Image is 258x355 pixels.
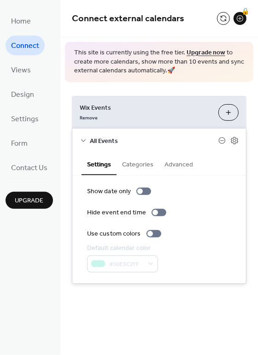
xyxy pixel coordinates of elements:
span: Form [11,137,28,151]
span: Upgrade [15,196,44,206]
span: All Events [90,136,218,146]
a: Connect [6,35,45,55]
button: Advanced [159,153,199,174]
a: Form [6,133,33,153]
span: Wix Events [80,103,211,113]
span: Connect [11,39,39,53]
span: Home [11,15,31,29]
span: Design [11,88,34,102]
span: Remove [80,115,98,121]
span: Connect external calendars [72,10,184,28]
div: Hide event end time [87,208,146,218]
a: Contact Us [6,158,53,177]
span: Settings [11,112,39,127]
span: Contact Us [11,161,47,176]
span: This site is currently using the free tier. to create more calendars, show more than 10 events an... [74,49,244,76]
a: Upgrade now [187,47,225,59]
div: Use custom colors [87,229,141,239]
a: Design [6,84,40,104]
a: Settings [6,109,44,129]
button: Upgrade [6,192,53,209]
span: Views [11,64,31,78]
div: Default calendar color [87,243,156,253]
div: Show date only [87,187,131,196]
button: Settings [82,153,117,175]
a: Views [6,60,36,80]
button: Categories [117,153,159,174]
a: Home [6,11,36,31]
